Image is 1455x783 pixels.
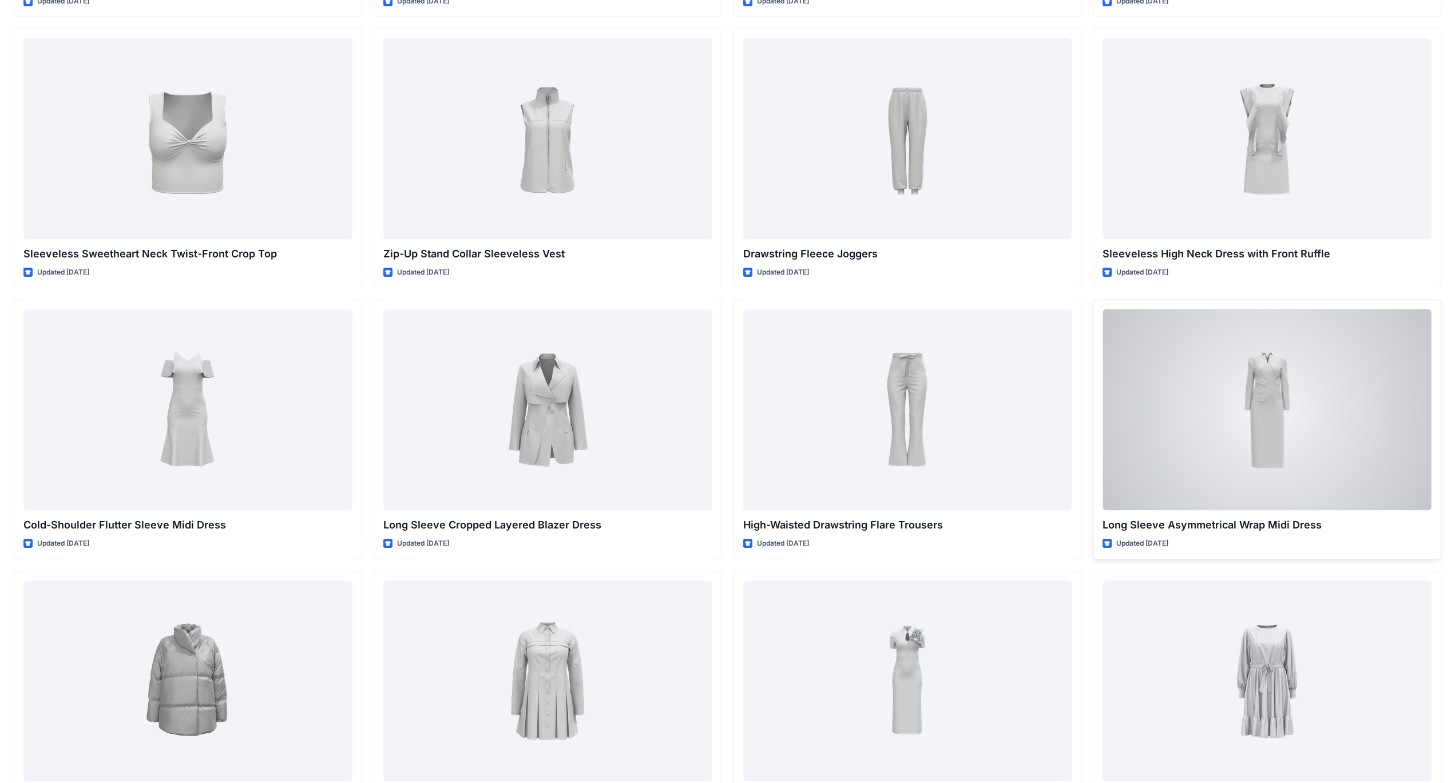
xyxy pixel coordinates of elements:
[743,246,1072,262] p: Drawstring Fleece Joggers
[383,38,712,239] a: Zip-Up Stand Collar Sleeveless Vest
[1103,246,1432,262] p: Sleeveless High Neck Dress with Front Ruffle
[743,581,1072,781] a: Short Sleeve Mandarin Collar Sheath Dress with Floral Appliqué
[1103,38,1432,239] a: Sleeveless High Neck Dress with Front Ruffle
[1103,517,1432,533] p: Long Sleeve Asymmetrical Wrap Midi Dress
[23,309,352,510] a: Cold-Shoulder Flutter Sleeve Midi Dress
[743,38,1072,239] a: Drawstring Fleece Joggers
[23,517,352,533] p: Cold-Shoulder Flutter Sleeve Midi Dress
[1103,309,1432,510] a: Long Sleeve Asymmetrical Wrap Midi Dress
[1116,538,1168,550] p: Updated [DATE]
[383,517,712,533] p: Long Sleeve Cropped Layered Blazer Dress
[757,267,809,279] p: Updated [DATE]
[383,246,712,262] p: Zip-Up Stand Collar Sleeveless Vest
[383,581,712,781] a: Long Sleeve Fitted Bodice Pleated Mini Shirt Dress
[1103,581,1432,781] a: Long Sleeve Tie-Waist Tiered Hem Midi Dress
[37,267,89,279] p: Updated [DATE]
[23,246,352,262] p: Sleeveless Sweetheart Neck Twist-Front Crop Top
[743,309,1072,510] a: High-Waisted Drawstring Flare Trousers
[37,538,89,550] p: Updated [DATE]
[397,538,449,550] p: Updated [DATE]
[743,517,1072,533] p: High-Waisted Drawstring Flare Trousers
[397,267,449,279] p: Updated [DATE]
[383,309,712,510] a: Long Sleeve Cropped Layered Blazer Dress
[23,38,352,239] a: Sleeveless Sweetheart Neck Twist-Front Crop Top
[1116,267,1168,279] p: Updated [DATE]
[757,538,809,550] p: Updated [DATE]
[23,581,352,781] a: Funnel Neck Padded Jacket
